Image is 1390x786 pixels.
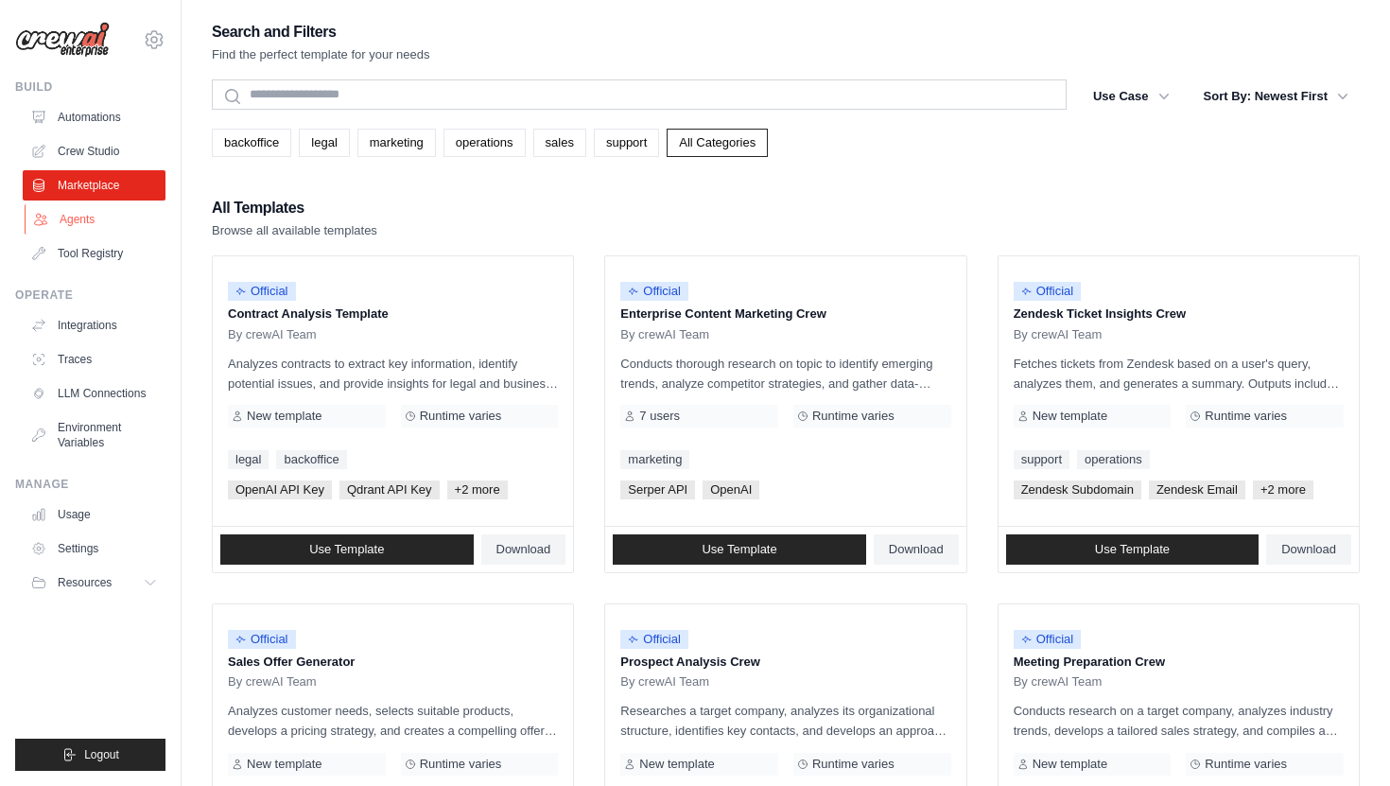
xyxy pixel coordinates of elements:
span: Download [496,542,551,557]
span: Download [1281,542,1336,557]
span: By crewAI Team [620,327,709,342]
a: Download [1266,534,1351,565]
span: By crewAI Team [1014,674,1103,690]
a: legal [299,129,349,157]
span: Qdrant API Key [339,480,440,499]
span: Runtime varies [420,757,502,772]
span: Runtime varies [1205,757,1287,772]
a: Traces [23,344,165,375]
p: Zendesk Ticket Insights Crew [1014,305,1344,323]
a: Usage [23,499,165,530]
button: Use Case [1082,79,1181,114]
div: Manage [15,477,165,492]
a: support [594,129,659,157]
a: Automations [23,102,165,132]
span: Zendesk Email [1149,480,1245,499]
span: Official [1014,630,1082,649]
a: Use Template [1006,534,1260,565]
a: legal [228,450,269,469]
span: OpenAI [703,480,759,499]
p: Browse all available templates [212,221,377,240]
span: Official [620,282,688,301]
a: backoffice [276,450,346,469]
span: Runtime varies [1205,409,1287,424]
p: Fetches tickets from Zendesk based on a user's query, analyzes them, and generates a summary. Out... [1014,354,1344,393]
button: Logout [15,739,165,771]
span: Resources [58,575,112,590]
span: Download [889,542,944,557]
div: Build [15,79,165,95]
span: By crewAI Team [228,674,317,690]
span: Runtime varies [812,757,895,772]
h2: All Templates [212,195,377,221]
span: New template [639,757,714,772]
a: operations [443,129,526,157]
button: Resources [23,568,165,598]
span: New template [247,757,321,772]
a: Environment Variables [23,412,165,458]
span: Official [1014,282,1082,301]
span: Zendesk Subdomain [1014,480,1141,499]
span: By crewAI Team [228,327,317,342]
a: support [1014,450,1069,469]
a: Crew Studio [23,136,165,166]
a: Settings [23,533,165,564]
p: Contract Analysis Template [228,305,558,323]
p: Enterprise Content Marketing Crew [620,305,950,323]
p: Sales Offer Generator [228,653,558,672]
span: New template [1033,409,1107,424]
a: LLM Connections [23,378,165,409]
p: Prospect Analysis Crew [620,653,950,672]
div: Operate [15,288,165,303]
p: Conducts research on a target company, analyzes industry trends, develops a tailored sales strate... [1014,701,1344,741]
a: Tool Registry [23,238,165,269]
span: Logout [84,747,119,762]
span: Runtime varies [812,409,895,424]
p: Find the perfect template for your needs [212,45,430,64]
a: backoffice [212,129,291,157]
span: Runtime varies [420,409,502,424]
span: +2 more [447,480,508,499]
h2: Search and Filters [212,19,430,45]
a: Integrations [23,310,165,341]
a: Use Template [613,534,866,565]
a: operations [1077,450,1150,469]
span: Official [620,630,688,649]
p: Meeting Preparation Crew [1014,653,1344,672]
span: OpenAI API Key [228,480,332,499]
button: Sort By: Newest First [1192,79,1360,114]
span: +2 more [1253,480,1313,499]
span: By crewAI Team [1014,327,1103,342]
a: Download [481,534,566,565]
span: 7 users [639,409,680,424]
span: Official [228,630,296,649]
p: Analyzes contracts to extract key information, identify potential issues, and provide insights fo... [228,354,558,393]
span: Use Template [1095,542,1170,557]
img: Logo [15,22,110,58]
span: Use Template [702,542,776,557]
span: Official [228,282,296,301]
span: New template [1033,757,1107,772]
a: marketing [357,129,436,157]
p: Analyzes customer needs, selects suitable products, develops a pricing strategy, and creates a co... [228,701,558,741]
span: By crewAI Team [620,674,709,690]
a: Use Template [220,534,474,565]
span: Serper API [620,480,695,499]
p: Conducts thorough research on topic to identify emerging trends, analyze competitor strategies, a... [620,354,950,393]
a: marketing [620,450,689,469]
a: Marketplace [23,170,165,201]
span: New template [247,409,321,424]
p: Researches a target company, analyzes its organizational structure, identifies key contacts, and ... [620,701,950,741]
a: sales [533,129,586,157]
a: Agents [25,204,167,235]
a: All Categories [667,129,768,157]
span: Use Template [309,542,384,557]
a: Download [874,534,959,565]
